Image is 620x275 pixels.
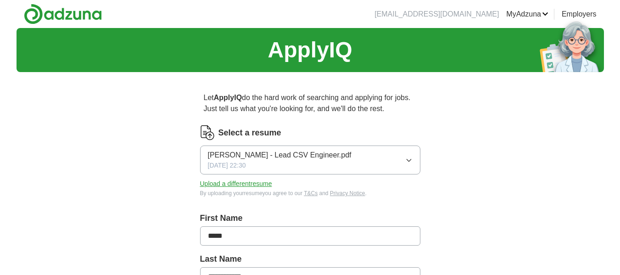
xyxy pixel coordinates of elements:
[200,89,420,118] p: Let do the hard work of searching and applying for jobs. Just tell us what you're looking for, an...
[218,127,281,139] label: Select a resume
[200,146,420,174] button: [PERSON_NAME] - Lead CSV Engineer.pdf[DATE] 22:30
[208,161,246,170] span: [DATE] 22:30
[330,190,365,196] a: Privacy Notice
[214,94,242,101] strong: ApplyIQ
[304,190,318,196] a: T&Cs
[268,34,352,67] h1: ApplyIQ
[208,150,352,161] span: [PERSON_NAME] - Lead CSV Engineer.pdf
[562,9,597,20] a: Employers
[200,212,420,224] label: First Name
[200,189,420,197] div: By uploading your resume you agree to our and .
[200,125,215,140] img: CV Icon
[200,253,420,265] label: Last Name
[374,9,499,20] li: [EMAIL_ADDRESS][DOMAIN_NAME]
[506,9,548,20] a: MyAdzuna
[200,179,272,189] button: Upload a differentresume
[24,4,102,24] img: Adzuna logo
